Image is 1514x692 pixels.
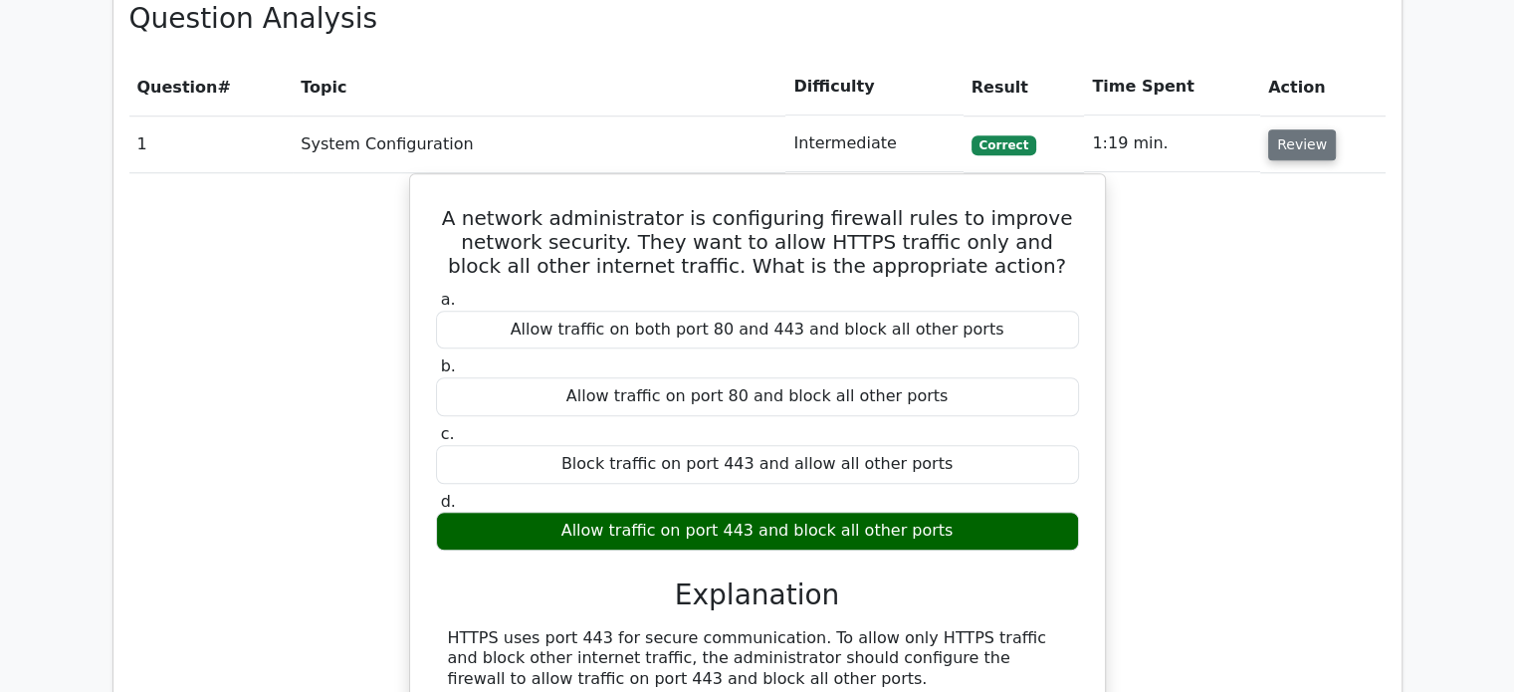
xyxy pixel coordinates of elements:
[972,135,1036,155] span: Correct
[964,59,1085,115] th: Result
[441,356,456,375] span: b.
[434,206,1081,278] h5: A network administrator is configuring firewall rules to improve network security. They want to a...
[436,311,1079,349] div: Allow traffic on both port 80 and 443 and block all other ports
[129,2,1386,36] h3: Question Analysis
[441,290,456,309] span: a.
[137,78,218,97] span: Question
[293,115,785,172] td: System Configuration
[1260,59,1385,115] th: Action
[1084,59,1260,115] th: Time Spent
[293,59,785,115] th: Topic
[785,59,963,115] th: Difficulty
[436,445,1079,484] div: Block traffic on port 443 and allow all other ports
[129,115,294,172] td: 1
[448,578,1067,612] h3: Explanation
[1268,129,1336,160] button: Review
[436,377,1079,416] div: Allow traffic on port 80 and block all other ports
[441,424,455,443] span: c.
[785,115,963,172] td: Intermediate
[129,59,294,115] th: #
[441,492,456,511] span: d.
[1084,115,1260,172] td: 1:19 min.
[448,628,1067,690] div: HTTPS uses port 443 for secure communication. To allow only HTTPS traffic and block other interne...
[436,512,1079,551] div: Allow traffic on port 443 and block all other ports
